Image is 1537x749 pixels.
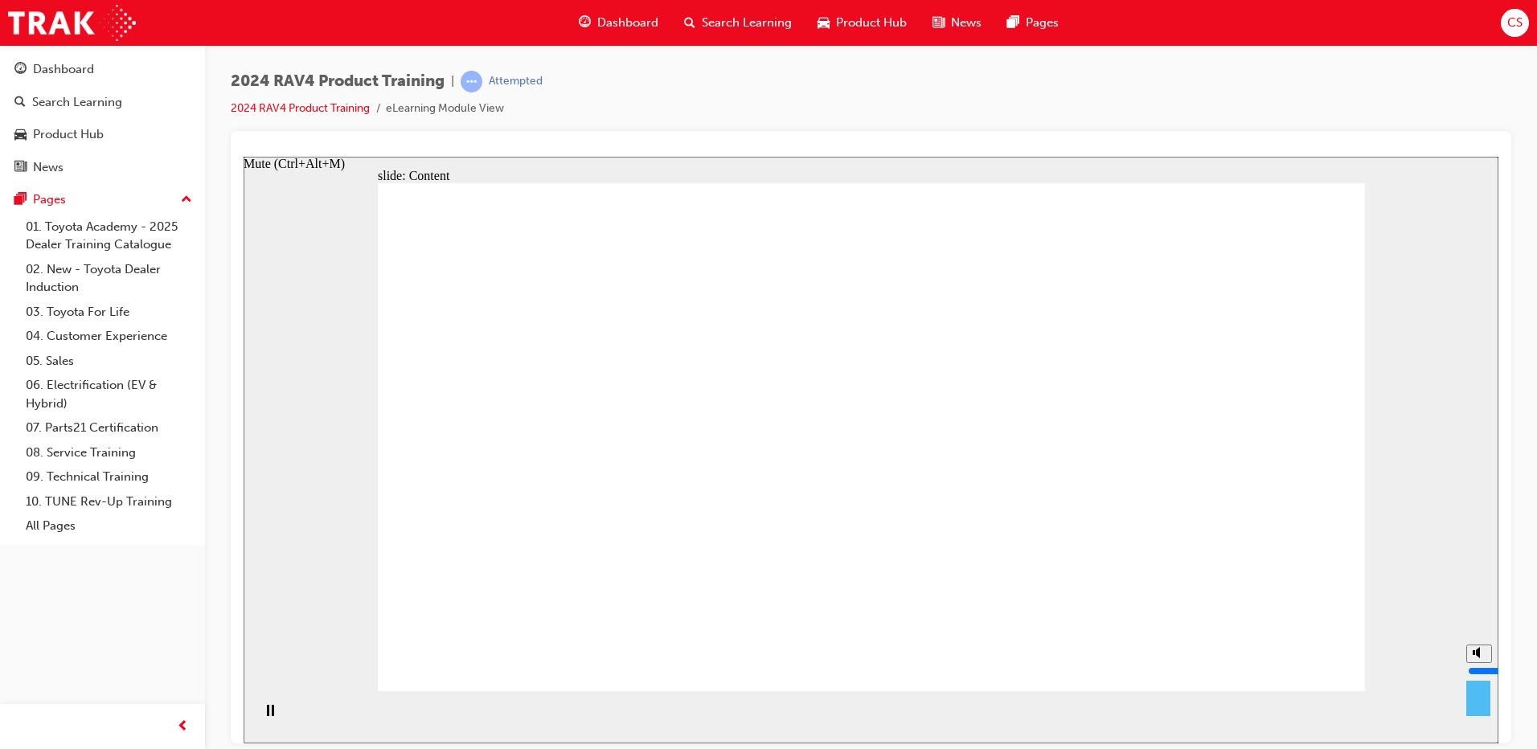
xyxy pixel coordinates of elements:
[33,60,94,79] div: Dashboard
[8,5,136,41] img: Trak
[1026,14,1059,32] span: Pages
[14,193,27,207] span: pages-icon
[33,158,64,177] div: News
[6,120,199,149] a: Product Hub
[14,96,26,110] span: search-icon
[19,440,199,465] a: 08. Service Training
[14,63,27,77] span: guage-icon
[177,717,189,737] span: prev-icon
[6,185,199,215] button: Pages
[1007,13,1019,33] span: pages-icon
[19,465,199,489] a: 09. Technical Training
[19,215,199,257] a: 01. Toyota Academy - 2025 Dealer Training Catalogue
[1501,9,1529,37] button: CS
[1507,14,1523,32] span: CS
[994,6,1072,39] a: pages-iconPages
[8,534,35,587] div: playback controls
[19,300,199,325] a: 03. Toyota For Life
[6,55,199,84] a: Dashboard
[19,415,199,440] a: 07. Parts21 Certification
[461,71,482,92] span: learningRecordVerb_ATTEMPT-icon
[1215,534,1247,587] div: misc controls
[451,72,454,91] span: |
[231,101,370,115] a: 2024 RAV4 Product Training
[14,128,27,142] span: car-icon
[951,14,982,32] span: News
[671,6,805,39] a: search-iconSearch Learning
[805,6,920,39] a: car-iconProduct Hub
[579,13,591,33] span: guage-icon
[932,13,945,33] span: news-icon
[702,14,792,32] span: Search Learning
[6,51,199,185] button: DashboardSearch LearningProduct HubNews
[19,373,199,415] a: 06. Electrification (EV & Hybrid)
[6,153,199,182] a: News
[836,14,907,32] span: Product Hub
[19,324,199,349] a: 04. Customer Experience
[19,514,199,538] a: All Pages
[386,100,504,118] li: eLearning Module View
[19,349,199,374] a: 05. Sales
[181,190,192,211] span: up-icon
[32,93,122,112] div: Search Learning
[231,72,445,91] span: 2024 RAV4 Product Training
[33,190,66,209] div: Pages
[597,14,658,32] span: Dashboard
[14,161,27,175] span: news-icon
[566,6,671,39] a: guage-iconDashboard
[33,125,104,144] div: Product Hub
[6,88,199,117] a: Search Learning
[684,13,695,33] span: search-icon
[19,489,199,514] a: 10. TUNE Rev-Up Training
[8,547,35,575] button: Pause (Ctrl+Alt+P)
[19,257,199,300] a: 02. New - Toyota Dealer Induction
[489,74,543,89] div: Attempted
[818,13,830,33] span: car-icon
[920,6,994,39] a: news-iconNews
